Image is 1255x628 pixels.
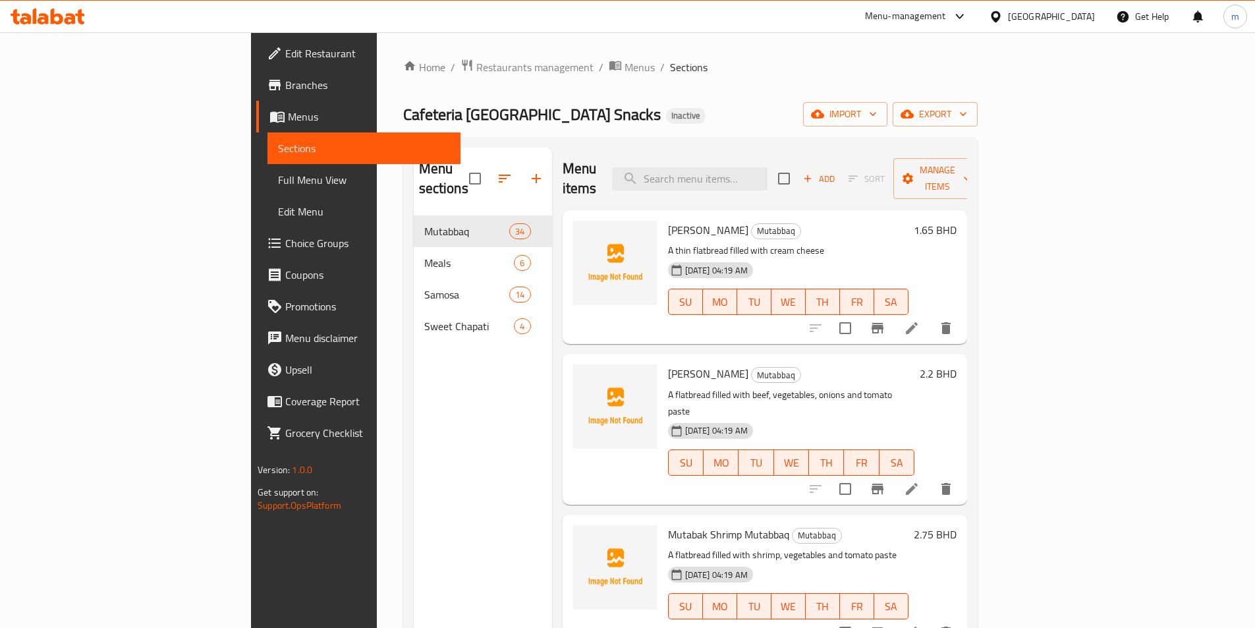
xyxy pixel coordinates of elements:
p: A thin flatbread filled with cream cheese [668,243,908,259]
a: Edit Menu [267,196,460,227]
img: Tikka Lomi Mutabbaq [573,364,657,449]
button: export [893,102,978,127]
a: Grocery Checklist [256,417,460,449]
span: Promotions [285,299,450,314]
button: Add section [520,163,552,194]
span: MO [709,453,733,472]
span: TU [742,293,766,312]
span: Get support on: [258,484,318,501]
span: Mutabbaq [752,223,800,239]
div: items [509,287,530,302]
h6: 2.2 BHD [920,364,957,383]
span: SA [885,453,909,472]
span: SA [879,293,903,312]
span: 6 [515,257,530,270]
a: Full Menu View [267,164,460,196]
button: Manage items [893,158,982,199]
span: Choice Groups [285,235,450,251]
button: Add [798,169,840,189]
span: Select all sections [461,165,489,192]
a: Upsell [256,354,460,385]
button: SA [874,593,908,619]
span: Menus [288,109,450,125]
div: Mutabbaq [751,367,801,383]
a: Branches [256,69,460,101]
span: Sections [670,59,708,75]
span: SU [674,293,698,312]
span: SU [674,453,698,472]
p: A flatbread filled with shrimp, vegetables and tomato paste [668,547,908,563]
li: / [660,59,665,75]
h6: 1.65 BHD [914,221,957,239]
button: SA [879,449,914,476]
div: Sweet Chapati4 [414,310,552,342]
p: A flatbread filled with beef, vegetables, onions and tomato paste [668,387,914,420]
span: Mutabbaq [793,528,841,543]
button: WE [771,289,806,315]
span: Edit Menu [278,204,450,219]
h2: Menu items [563,159,597,198]
span: WE [777,293,800,312]
div: [GEOGRAPHIC_DATA] [1008,9,1095,24]
div: Samosa14 [414,279,552,310]
button: SU [668,593,703,619]
span: Mutabbaq [752,368,800,383]
button: FR [840,593,874,619]
span: SU [674,597,698,616]
div: Menu-management [865,9,946,24]
span: Menu disclaimer [285,330,450,346]
button: MO [704,449,739,476]
button: SU [668,289,703,315]
button: MO [703,289,737,315]
a: Coupons [256,259,460,291]
span: Add [801,171,837,186]
a: Coverage Report [256,385,460,417]
nav: Menu sections [414,210,552,347]
span: FR [845,597,869,616]
span: Coverage Report [285,393,450,409]
span: Grocery Checklist [285,425,450,441]
a: Menu disclaimer [256,322,460,354]
span: Meals [424,255,515,271]
span: Inactive [666,110,706,121]
div: Samosa [424,287,510,302]
span: Mutabbaq [424,223,510,239]
span: [PERSON_NAME] [668,220,748,240]
nav: breadcrumb [403,59,978,76]
button: TU [737,593,771,619]
span: Restaurants management [476,59,594,75]
button: MO [703,593,737,619]
button: WE [771,593,806,619]
span: TH [811,293,835,312]
div: Inactive [666,108,706,124]
span: MO [708,597,732,616]
a: Menus [609,59,655,76]
span: import [814,106,877,123]
span: WE [777,597,800,616]
button: TH [806,593,840,619]
span: Select to update [831,475,859,503]
span: Menus [625,59,655,75]
span: SA [879,597,903,616]
span: export [903,106,967,123]
span: 1.0.0 [292,461,312,478]
div: Mutabbaq [792,528,842,544]
div: Mutabbaq34 [414,215,552,247]
input: search [612,167,767,190]
h6: 2.75 BHD [914,525,957,544]
button: FR [844,449,879,476]
span: Upsell [285,362,450,378]
button: Branch-specific-item [862,473,893,505]
a: Restaurants management [460,59,594,76]
span: Sort sections [489,163,520,194]
img: Kiri Mutabbaq [573,221,657,305]
span: TU [742,597,766,616]
span: Select section first [840,169,893,189]
span: [DATE] 04:19 AM [680,424,753,437]
div: items [509,223,530,239]
span: Sections [278,140,450,156]
div: Sweet Chapati [424,318,515,334]
a: Sections [267,132,460,164]
button: WE [774,449,809,476]
span: [DATE] 04:19 AM [680,264,753,277]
